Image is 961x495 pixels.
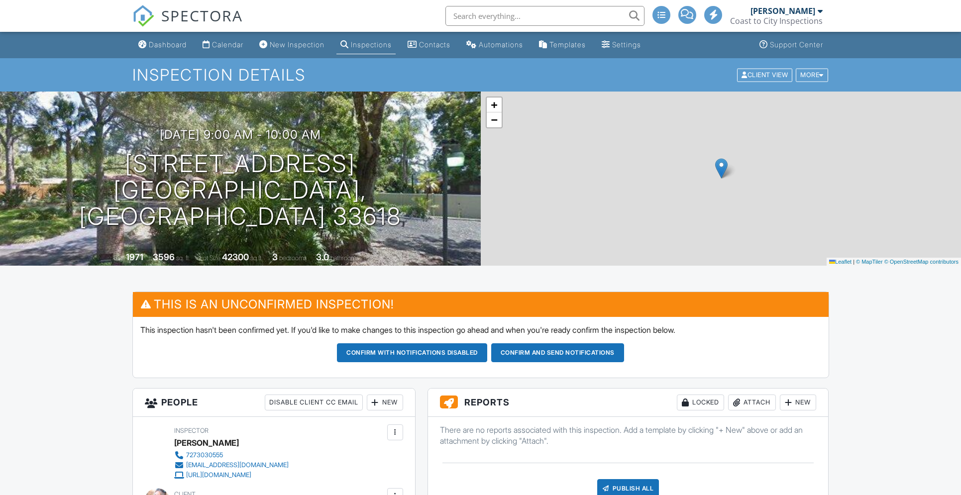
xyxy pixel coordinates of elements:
h1: Inspection Details [132,66,829,84]
a: Settings [598,36,645,54]
a: Zoom out [487,112,502,127]
h1: [STREET_ADDRESS] [GEOGRAPHIC_DATA], [GEOGRAPHIC_DATA] 33618 [16,151,465,229]
div: 42300 [222,252,249,262]
div: Templates [549,40,586,49]
div: Calendar [212,40,243,49]
div: Settings [612,40,641,49]
h3: This is an Unconfirmed Inspection! [133,292,829,316]
div: Support Center [770,40,823,49]
a: Contacts [404,36,454,54]
span: Inspector [174,427,209,434]
a: Calendar [199,36,247,54]
div: [PERSON_NAME] [174,435,239,450]
div: Attach [728,395,776,410]
img: The Best Home Inspection Software - Spectora [132,5,154,27]
span: sq. ft. [176,254,190,262]
div: Inspections [351,40,392,49]
div: Dashboard [149,40,187,49]
div: Locked [677,395,724,410]
a: Support Center [755,36,827,54]
div: 3 [272,252,278,262]
span: SPECTORA [161,5,243,26]
a: Leaflet [829,259,852,265]
a: © MapTiler [856,259,883,265]
a: Dashboard [134,36,191,54]
span: bathrooms [330,254,359,262]
span: + [491,99,497,111]
a: [EMAIL_ADDRESS][DOMAIN_NAME] [174,460,289,470]
a: Inspections [336,36,396,54]
div: New [367,395,403,410]
div: Coast to City Inspections [730,16,823,26]
button: Confirm and send notifications [491,343,624,362]
span: bedrooms [279,254,307,262]
span: | [853,259,854,265]
span: − [491,113,497,126]
a: 7273030555 [174,450,289,460]
h3: [DATE] 9:00 am - 10:00 am [160,128,321,141]
a: [URL][DOMAIN_NAME] [174,470,289,480]
div: 1971 [126,252,143,262]
a: Automations (Advanced) [462,36,527,54]
div: Automations [479,40,523,49]
button: Confirm with notifications disabled [337,343,487,362]
div: More [796,68,828,82]
div: [URL][DOMAIN_NAME] [186,471,251,479]
div: New [780,395,816,410]
div: [EMAIL_ADDRESS][DOMAIN_NAME] [186,461,289,469]
a: Zoom in [487,98,502,112]
a: Templates [535,36,590,54]
p: This inspection hasn't been confirmed yet. If you'd like to make changes to this inspection go ah... [140,324,821,335]
div: 7273030555 [186,451,223,459]
a: Client View [736,71,795,78]
a: New Inspection [255,36,328,54]
div: 3.0 [316,252,329,262]
h3: People [133,389,415,417]
input: Search everything... [445,6,644,26]
h3: Reports [428,389,829,417]
span: sq.ft. [250,254,263,262]
div: Disable Client CC Email [265,395,363,410]
span: Lot Size [200,254,220,262]
img: Marker [715,158,728,179]
div: [PERSON_NAME] [750,6,815,16]
div: Contacts [419,40,450,49]
div: 3596 [153,252,175,262]
span: Built [113,254,124,262]
a: SPECTORA [132,13,243,34]
div: New Inspection [270,40,324,49]
div: Client View [737,68,792,82]
p: There are no reports associated with this inspection. Add a template by clicking "+ New" above or... [440,424,817,447]
a: © OpenStreetMap contributors [884,259,959,265]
